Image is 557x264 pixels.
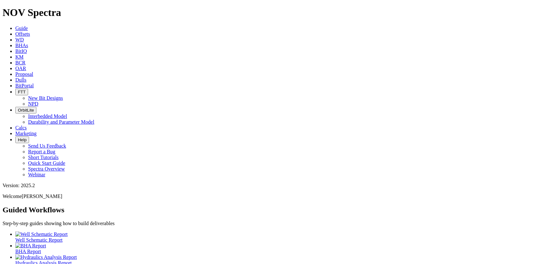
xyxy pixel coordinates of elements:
a: NPD [28,101,38,106]
h1: NOV Spectra [3,7,554,18]
div: Version: 2025.2 [3,183,554,188]
button: FTT [15,89,28,95]
a: Guide [15,26,28,31]
a: Short Tutorials [28,155,59,160]
a: BHA Report BHA Report [15,243,554,254]
img: Hydraulics Analysis Report [15,254,77,260]
a: KM [15,54,24,60]
a: Spectra Overview [28,166,65,172]
span: Well Schematic Report [15,237,63,243]
button: OrbitLite [15,107,36,114]
img: BHA Report [15,243,46,249]
a: Well Schematic Report Well Schematic Report [15,231,554,243]
a: BitPortal [15,83,34,88]
p: Step-by-step guides showing how to build deliverables [3,221,554,226]
img: Well Schematic Report [15,231,68,237]
a: Quick Start Guide [28,160,65,166]
a: Marketing [15,131,37,136]
a: Interbedded Model [28,114,67,119]
a: OAR [15,66,26,71]
span: FTT [18,90,26,94]
span: [PERSON_NAME] [22,194,62,199]
a: BitIQ [15,48,27,54]
a: BCR [15,60,26,65]
span: Help [18,137,26,142]
button: Help [15,136,29,143]
a: New Bit Designs [28,95,63,101]
a: Durability and Parameter Model [28,119,94,125]
span: OrbitLite [18,108,34,113]
a: BHAs [15,43,28,48]
p: Welcome [3,194,554,199]
a: Report a Bug [28,149,55,154]
h2: Guided Workflows [3,206,554,214]
a: Proposal [15,71,33,77]
span: BHA Report [15,249,41,254]
a: Offsets [15,31,30,37]
a: Dulls [15,77,26,83]
a: WD [15,37,24,42]
a: Send Us Feedback [28,143,66,149]
a: Calcs [15,125,27,130]
a: Webinar [28,172,45,177]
